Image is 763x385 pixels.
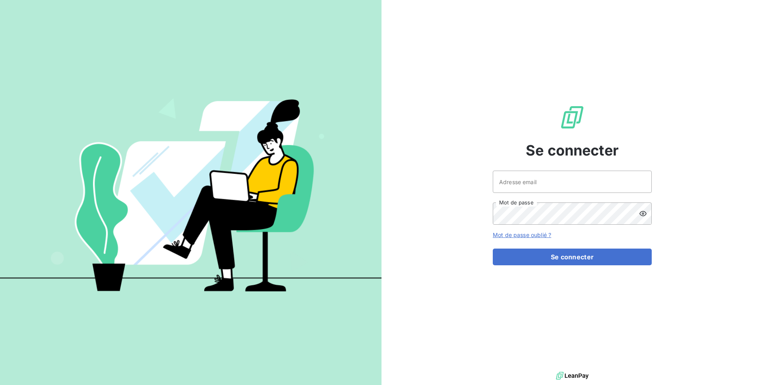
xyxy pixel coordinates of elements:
img: logo [556,370,589,382]
img: Logo LeanPay [560,105,585,130]
button: Se connecter [493,249,652,265]
span: Se connecter [526,140,619,161]
a: Mot de passe oublié ? [493,231,551,238]
input: placeholder [493,171,652,193]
